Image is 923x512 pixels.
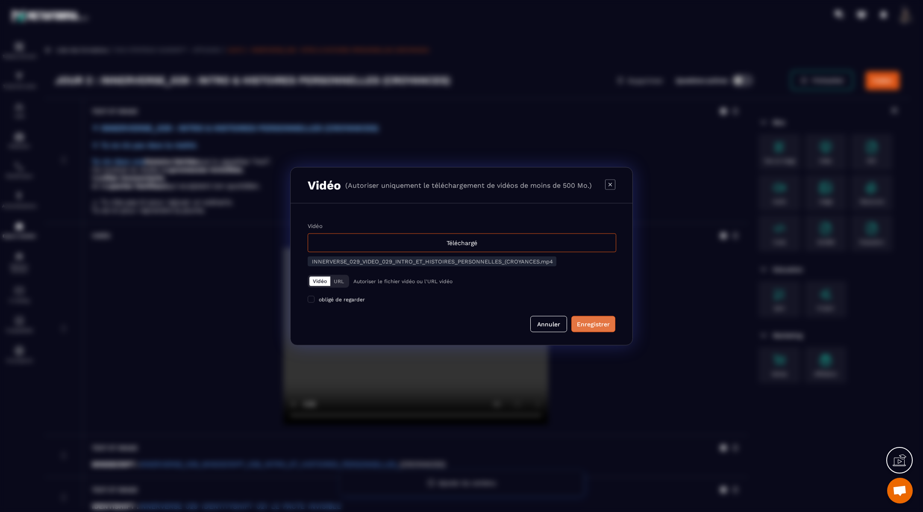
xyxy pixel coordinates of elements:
[345,181,592,189] p: (Autoriser uniquement le téléchargement de vidéos de moins de 500 Mo.)
[308,178,341,192] h3: Vidéo
[308,222,323,229] label: Vidéo
[312,258,553,264] span: INNERVERSE_029_VIDEO_029_INTRO_ET_HISTOIRES_PERSONNELLES_(CROYANCES.mp4
[571,316,615,332] button: Enregistrer
[330,276,347,286] button: URL
[577,320,610,328] div: Enregistrer
[887,478,913,503] a: Ouvrir le chat
[308,233,616,252] div: Téléchargé
[319,296,365,302] span: obligé de regarder
[353,278,453,284] p: Autoriser le fichier vidéo ou l'URL vidéo
[309,276,330,286] button: Vidéo
[530,316,567,332] button: Annuler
